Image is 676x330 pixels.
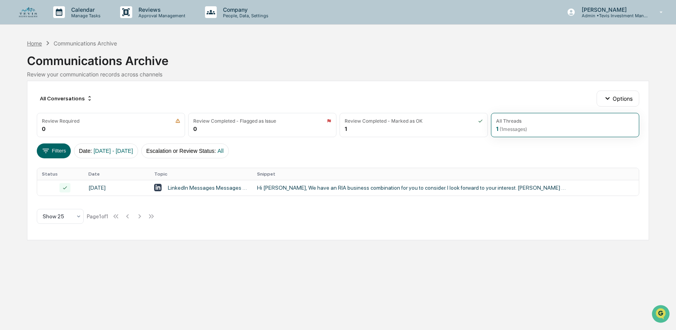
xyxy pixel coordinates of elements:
p: Calendar [65,6,104,13]
div: LinkedIn Messages Messages with [PERSON_NAME], [PERSON_NAME] [168,185,248,191]
iframe: Open customer support [651,304,672,325]
th: Date [84,168,149,180]
p: Reviews [132,6,189,13]
div: Start new chat [27,60,128,68]
span: ( 1 messages) [500,126,527,132]
a: 🔎Data Lookup [5,111,52,125]
div: 0 [193,125,197,132]
div: Communications Archive [54,40,117,47]
div: Hi [PERSON_NAME], We have an RIA business combination for you to consider. I look forward to your... [257,185,570,191]
p: [PERSON_NAME] [575,6,648,13]
div: 1 [496,125,527,132]
p: Company [217,6,272,13]
button: Start new chat [133,62,142,72]
div: We're available if you need us! [27,68,99,74]
a: Powered byPylon [55,132,95,139]
img: logo [19,7,38,18]
a: 🖐️Preclearance [5,96,54,110]
span: [DATE] - [DATE] [93,148,133,154]
span: Attestations [65,99,97,107]
button: Options [597,91,639,106]
p: People, Data, Settings [217,13,272,18]
button: Date:[DATE] - [DATE] [74,143,138,158]
img: 1746055101610-c473b297-6a78-478c-a979-82029cc54cd1 [8,60,22,74]
div: 🖐️ [8,100,14,106]
div: Review Required [42,118,79,124]
th: Snippet [252,168,639,180]
div: [DATE] [88,185,144,191]
div: All Conversations [37,92,96,105]
div: Review your communication records across channels [27,71,649,78]
th: Status [37,168,84,180]
button: Escalation or Review Status:All [141,143,229,158]
p: Manage Tasks [65,13,104,18]
div: 🗄️ [57,100,63,106]
div: Review Completed - Flagged as Issue [193,118,276,124]
span: Pylon [78,133,95,139]
img: icon [327,118,331,123]
button: Filters [37,143,71,158]
div: 1 [345,125,347,132]
th: Topic [149,168,253,180]
span: All [218,148,224,154]
div: All Threads [496,118,521,124]
p: How can we help? [8,16,142,29]
a: 🗄️Attestations [54,96,100,110]
div: 0 [42,125,45,132]
div: Home [27,40,42,47]
p: Approval Management [132,13,189,18]
div: 🔎 [8,114,14,121]
p: Admin • Tevis Investment Management [575,13,648,18]
div: Page 1 of 1 [87,213,108,219]
span: Data Lookup [16,114,49,121]
img: icon [175,118,180,123]
img: icon [478,118,483,123]
div: Review Completed - Marked as OK [345,118,422,124]
span: Preclearance [16,99,50,107]
div: Communications Archive [27,47,649,68]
